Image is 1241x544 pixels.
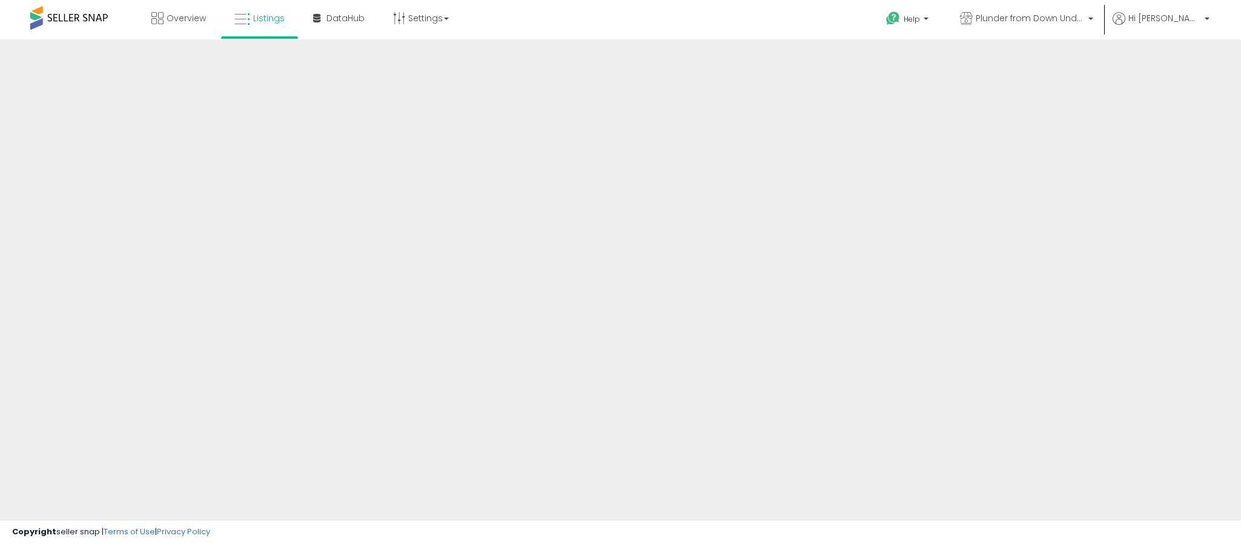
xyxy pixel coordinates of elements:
span: Plunder from Down Under Shop [976,12,1085,24]
a: Terms of Use [104,526,155,537]
span: Help [904,14,920,24]
a: Privacy Policy [157,526,210,537]
span: Hi [PERSON_NAME] [1128,12,1201,24]
a: Help [876,2,941,39]
span: DataHub [326,12,365,24]
strong: Copyright [12,526,56,537]
a: Hi [PERSON_NAME] [1113,12,1210,39]
div: seller snap | | [12,526,210,538]
span: Overview [167,12,206,24]
span: Listings [253,12,285,24]
i: Get Help [885,11,901,26]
